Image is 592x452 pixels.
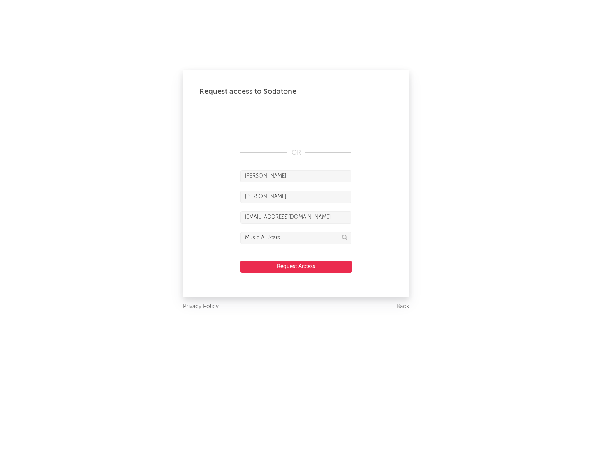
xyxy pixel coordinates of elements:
input: First Name [240,170,351,182]
div: Request access to Sodatone [199,87,393,97]
a: Privacy Policy [183,302,219,312]
div: OR [240,148,351,158]
button: Request Access [240,261,352,273]
input: Division [240,232,351,244]
input: Last Name [240,191,351,203]
a: Back [396,302,409,312]
input: Email [240,211,351,224]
